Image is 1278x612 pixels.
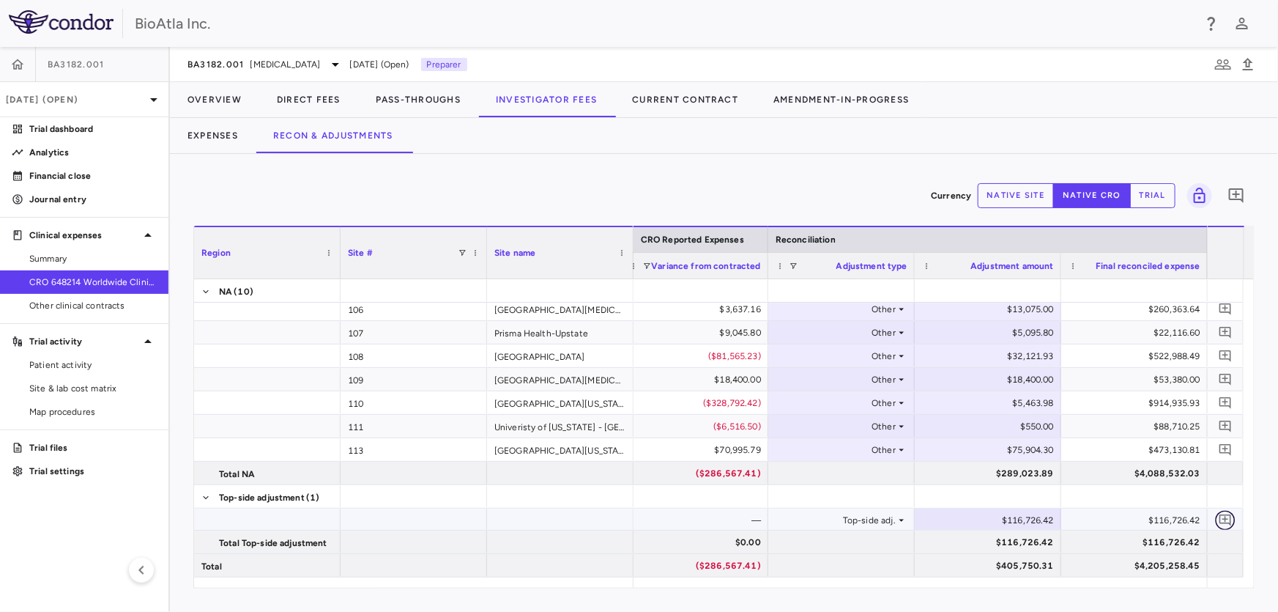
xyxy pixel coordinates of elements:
[614,82,756,117] button: Current Contract
[250,58,321,71] span: [MEDICAL_DATA]
[641,235,744,245] span: CRO Reported Expenses
[29,229,139,242] p: Clinical expenses
[219,462,255,486] span: Total NA
[781,438,896,462] div: Other
[487,344,634,367] div: [GEOGRAPHIC_DATA]
[219,531,327,555] span: Total Top-side adjustment
[135,12,1193,34] div: BioAtla Inc.
[1219,349,1233,363] svg: Add comment
[219,486,305,509] span: Top-side adjustment
[234,280,253,303] span: (10)
[487,368,634,391] div: [GEOGRAPHIC_DATA][MEDICAL_DATA]
[1216,369,1236,389] button: Add comment
[635,368,761,391] div: $18,400.00
[756,82,926,117] button: Amendment-In-Progress
[341,415,487,438] div: 111
[635,462,761,485] div: ($286,567.41)
[781,298,896,321] div: Other
[29,252,157,265] span: Summary
[781,344,896,368] div: Other
[1053,183,1131,208] button: native cro
[487,298,634,320] div: [GEOGRAPHIC_DATA][MEDICAL_DATA]
[487,415,634,438] div: Univeristy of [US_STATE] - [GEOGRAPHIC_DATA]
[635,531,761,554] div: $0.00
[928,368,1054,391] div: $18,400.00
[1216,440,1236,460] button: Add comment
[1227,187,1245,204] svg: Add comment
[29,441,157,454] p: Trial files
[978,183,1055,208] button: native site
[781,391,896,415] div: Other
[1219,302,1233,316] svg: Add comment
[29,465,157,478] p: Trial settings
[350,58,409,71] span: [DATE] (Open)
[1224,183,1249,208] button: Add comment
[201,248,231,258] span: Region
[341,391,487,414] div: 110
[358,82,478,117] button: Pass-Throughs
[836,261,907,271] span: Adjustment type
[29,335,139,348] p: Trial activity
[478,82,614,117] button: Investigator Fees
[928,391,1054,415] div: $5,463.98
[970,261,1054,271] span: Adjustment amount
[341,438,487,461] div: 113
[170,82,259,117] button: Overview
[9,10,114,34] img: logo-full-SnFGN8VE.png
[635,298,761,321] div: $3,637.16
[1074,321,1200,344] div: $22,116.60
[1181,183,1212,208] span: Lock grid
[635,391,761,415] div: ($328,792.42)
[1219,396,1233,410] svg: Add comment
[1216,510,1236,530] button: Add comment
[29,299,157,312] span: Other clinical contracts
[776,235,836,245] span: Reconciliation
[219,280,232,303] span: NA
[928,344,1054,368] div: $32,121.93
[1074,509,1200,532] div: $116,726.42
[170,118,256,153] button: Expenses
[341,368,487,391] div: 109
[1074,438,1200,462] div: $473,130.81
[928,554,1054,578] div: $405,750.31
[928,438,1054,462] div: $75,904.30
[29,169,157,183] p: Financial close
[29,276,157,289] span: CRO 648214 Worldwide Clinical Trials Holdings, Inc.
[1219,513,1233,527] svg: Add comment
[421,58,467,71] p: Preparer
[928,298,1054,321] div: $13,075.00
[29,382,157,395] span: Site & lab cost matrix
[1216,393,1236,413] button: Add comment
[928,509,1054,532] div: $116,726.42
[1219,325,1233,339] svg: Add comment
[187,59,245,70] span: BA3182.001
[635,415,761,438] div: ($6,516.50)
[1096,261,1200,271] span: Final reconciled expense
[1216,346,1236,366] button: Add comment
[1074,462,1200,485] div: $4,088,532.03
[201,555,222,578] span: Total
[931,189,971,202] p: Currency
[651,261,761,271] span: Variance from contracted
[29,358,157,372] span: Patient activity
[6,93,145,106] p: [DATE] (Open)
[1074,415,1200,438] div: $88,710.25
[487,391,634,414] div: [GEOGRAPHIC_DATA][US_STATE]
[259,82,358,117] button: Direct Fees
[29,122,157,136] p: Trial dashboard
[1074,531,1200,554] div: $116,726.42
[494,248,535,258] span: Site name
[348,248,373,258] span: Site #
[487,321,634,344] div: Prisma Health-Upstate
[928,415,1054,438] div: $550.00
[635,438,761,462] div: $70,995.79
[928,321,1054,344] div: $5,095.80
[341,298,487,320] div: 106
[341,344,487,367] div: 108
[1219,419,1233,433] svg: Add comment
[48,59,105,70] span: BA3182.001
[341,321,487,344] div: 107
[1074,391,1200,415] div: $914,935.93
[1074,554,1200,578] div: $4,205,258.45
[928,531,1054,554] div: $116,726.42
